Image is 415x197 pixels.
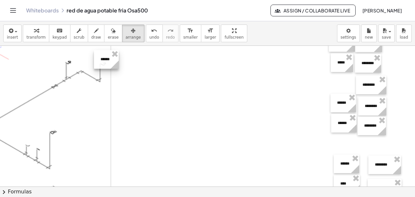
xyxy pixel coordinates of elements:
span: scrub [74,35,85,40]
button: transform [23,25,49,42]
span: larger [205,35,216,40]
span: [PERSON_NAME] [362,8,402,13]
span: keypad [53,35,67,40]
span: fullscreen [224,35,243,40]
i: redo [167,27,174,35]
i: format_size [187,27,193,35]
button: undoundo [146,25,163,42]
button: redoredo [162,25,178,42]
span: Assign / Collaborate Live [276,8,350,13]
button: new [361,25,377,42]
button: keyboardkeypad [49,25,70,42]
button: draw [88,25,105,42]
button: scrub [70,25,88,42]
span: insert [7,35,18,40]
span: new [365,35,373,40]
span: draw [91,35,101,40]
span: settings [341,35,356,40]
span: smaller [183,35,198,40]
span: load [400,35,408,40]
button: Toggle navigation [8,5,18,16]
button: insert [3,25,22,42]
button: load [396,25,412,42]
i: undo [151,27,157,35]
button: [PERSON_NAME] [357,5,407,16]
button: save [378,25,395,42]
span: undo [149,35,159,40]
span: save [382,35,391,40]
button: Assign / Collaborate Live [270,5,356,16]
button: erase [104,25,122,42]
a: Whiteboards [26,7,59,14]
button: format_sizelarger [201,25,220,42]
i: format_size [207,27,213,35]
button: arrange [122,25,145,42]
button: settings [337,25,360,42]
i: keyboard [56,27,63,35]
button: format_sizesmaller [180,25,201,42]
span: erase [108,35,118,40]
span: redo [166,35,175,40]
span: transform [26,35,46,40]
span: arrange [126,35,141,40]
button: fullscreen [221,25,247,42]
